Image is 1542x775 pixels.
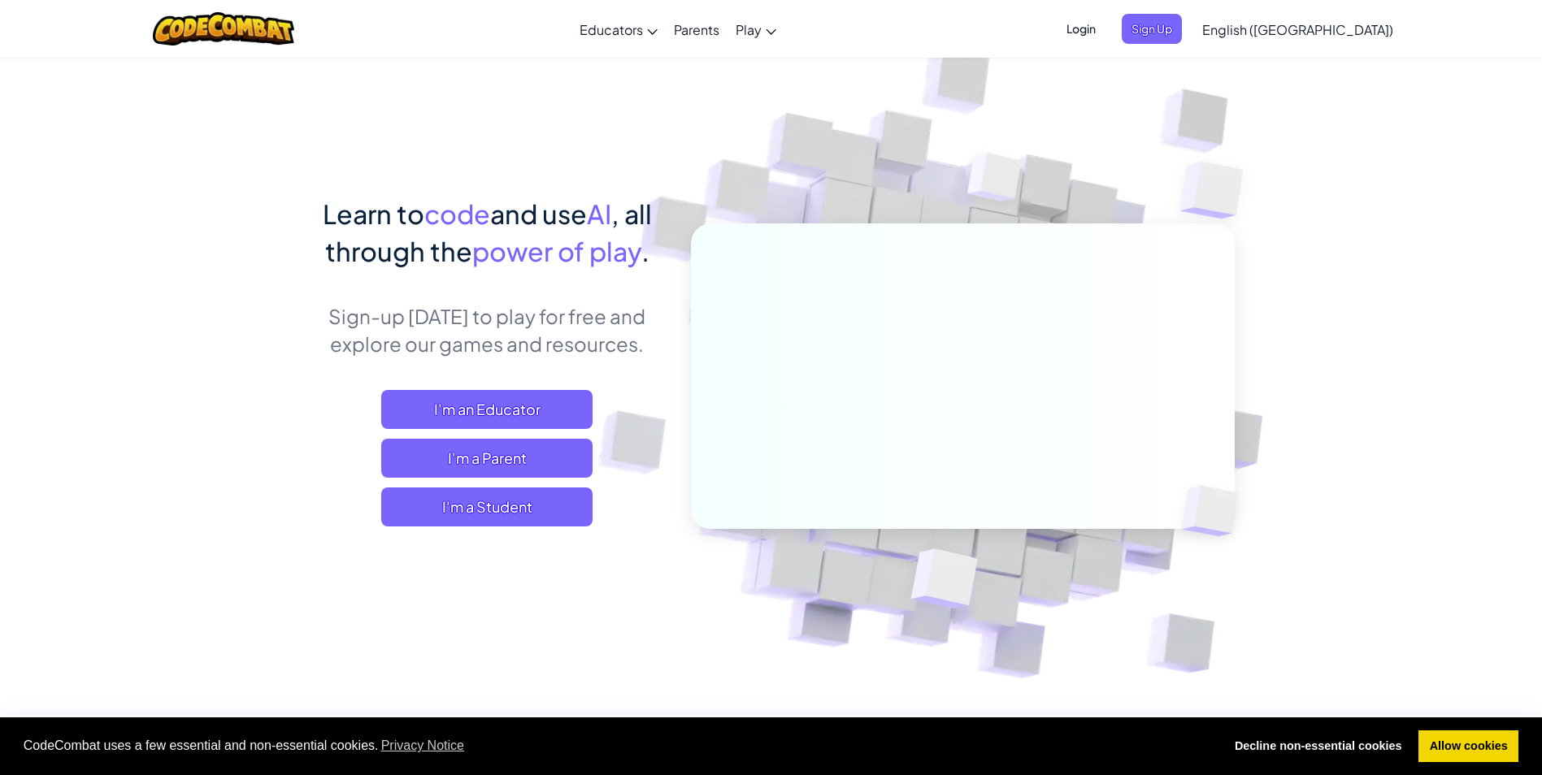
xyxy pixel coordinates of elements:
[571,7,666,51] a: Educators
[379,734,467,758] a: learn more about cookies
[1122,14,1182,44] button: Sign Up
[472,235,641,267] span: power of play
[580,21,643,38] span: Educators
[490,197,587,230] span: and use
[424,197,490,230] span: code
[1418,730,1518,763] a: allow cookies
[666,7,728,51] a: Parents
[587,197,611,230] span: AI
[1154,452,1276,570] img: Overlap cubes
[736,21,762,38] span: Play
[381,390,593,429] a: I'm an Educator
[1202,21,1393,38] span: English ([GEOGRAPHIC_DATA])
[323,197,424,230] span: Learn to
[153,12,295,45] img: CodeCombat logo
[24,734,1211,758] span: CodeCombat uses a few essential and non-essential cookies.
[381,487,593,526] button: I'm a Student
[1223,730,1413,763] a: deny cookies
[871,514,1016,649] img: Overlap cubes
[308,302,667,357] p: Sign-up [DATE] to play for free and explore our games and resources.
[1194,7,1401,51] a: English ([GEOGRAPHIC_DATA])
[641,235,649,267] span: .
[1057,14,1105,44] button: Login
[1148,122,1288,259] img: Overlap cubes
[936,121,1053,242] img: Overlap cubes
[728,7,784,51] a: Play
[381,439,593,478] a: I'm a Parent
